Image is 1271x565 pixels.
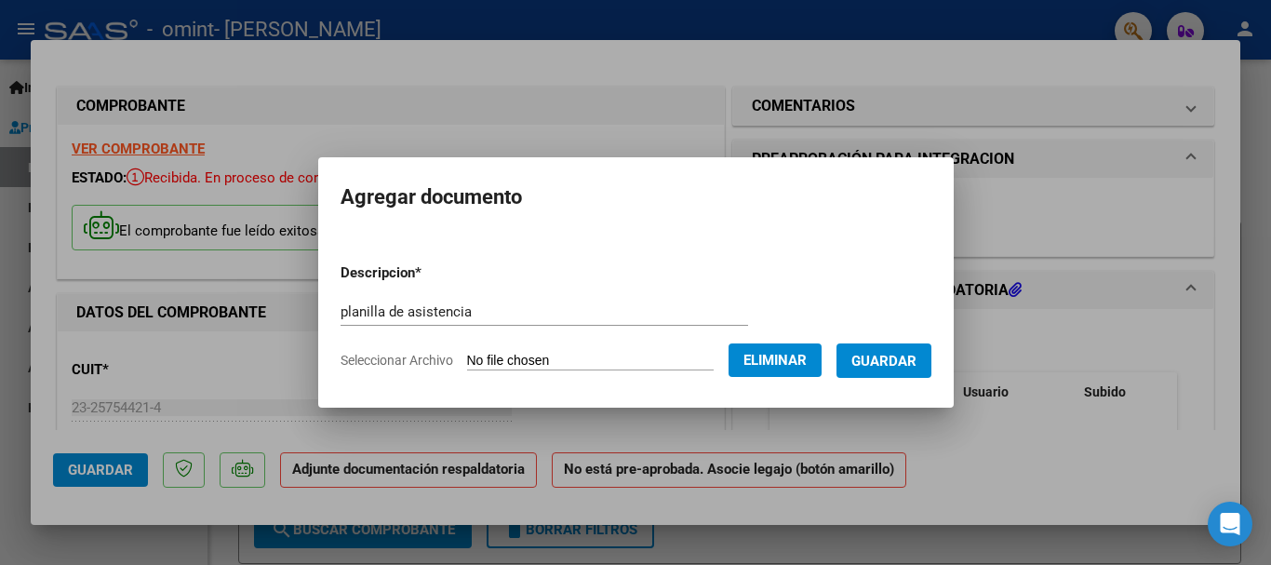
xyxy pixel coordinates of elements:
h2: Agregar documento [341,180,931,215]
span: Eliminar [743,352,807,369]
div: Open Intercom Messenger [1208,502,1252,546]
span: Guardar [851,353,916,370]
button: Eliminar [729,343,822,377]
p: Descripcion [341,262,518,284]
span: Seleccionar Archivo [341,353,453,368]
button: Guardar [836,343,931,378]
